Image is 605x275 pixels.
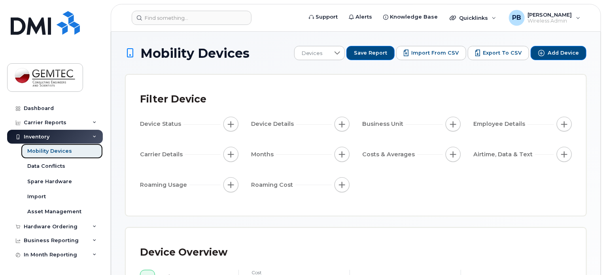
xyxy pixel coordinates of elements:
[140,120,183,128] span: Device Status
[483,49,522,57] span: Export to CSV
[251,270,337,275] h4: cost
[473,120,527,128] span: Employee Details
[251,120,296,128] span: Device Details
[140,181,189,189] span: Roaming Usage
[346,46,395,60] button: Save Report
[251,150,276,159] span: Months
[140,150,185,159] span: Carrier Details
[140,242,227,263] div: Device Overview
[473,150,535,159] span: Airtime, Data & Text
[531,46,586,60] button: Add Device
[362,120,406,128] span: Business Unit
[548,49,579,57] span: Add Device
[140,89,206,110] div: Filter Device
[354,49,387,57] span: Save Report
[468,46,529,60] button: Export to CSV
[396,46,466,60] button: Import from CSV
[362,150,417,159] span: Costs & Averages
[295,46,330,61] span: Devices
[140,46,250,60] span: Mobility Devices
[251,181,295,189] span: Roaming Cost
[411,49,459,57] span: Import from CSV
